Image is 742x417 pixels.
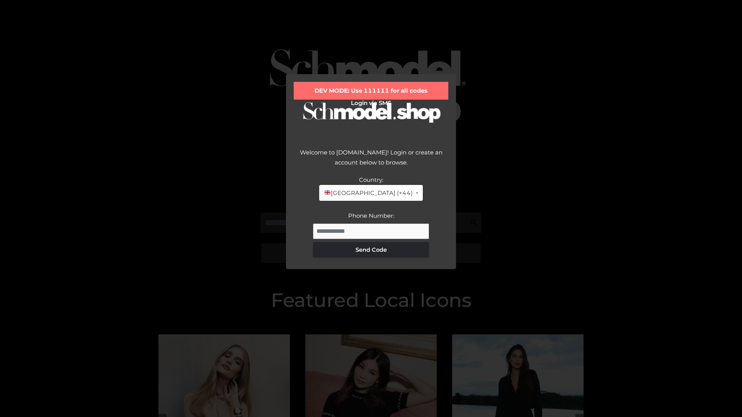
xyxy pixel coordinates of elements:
[325,190,330,195] img: 🇬🇧
[324,188,412,198] span: [GEOGRAPHIC_DATA] (+44)
[294,147,448,175] div: Welcome to [DOMAIN_NAME]! Login or create an account below to browse.
[359,176,383,183] label: Country:
[294,100,448,107] h2: Login via SMS
[313,242,429,258] button: Send Code
[294,82,448,100] div: DEV MODE: Use 111111 for all codes
[348,212,394,219] label: Phone Number:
